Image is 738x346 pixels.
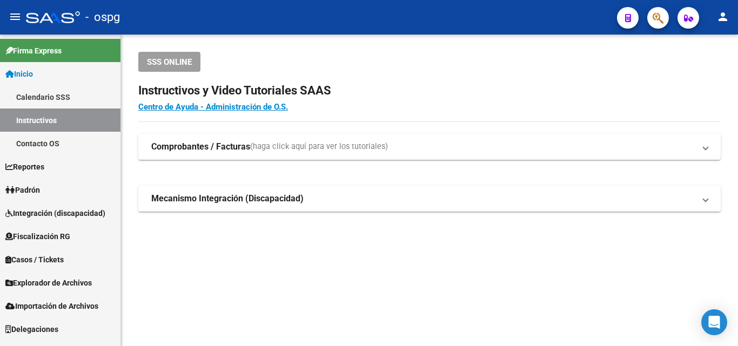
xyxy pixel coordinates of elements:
strong: Mecanismo Integración (Discapacidad) [151,193,304,205]
span: Inicio [5,68,33,80]
span: Padrón [5,184,40,196]
span: Explorador de Archivos [5,277,92,289]
span: Reportes [5,161,44,173]
span: - ospg [85,5,120,29]
strong: Comprobantes / Facturas [151,141,250,153]
span: Firma Express [5,45,62,57]
span: Delegaciones [5,323,58,335]
div: Open Intercom Messenger [701,309,727,335]
span: Importación de Archivos [5,300,98,312]
span: (haga click aquí para ver los tutoriales) [250,141,388,153]
a: Centro de Ayuda - Administración de O.S. [138,102,288,112]
mat-expansion-panel-header: Comprobantes / Facturas(haga click aquí para ver los tutoriales) [138,134,721,160]
mat-icon: menu [9,10,22,23]
span: Casos / Tickets [5,254,64,266]
span: Integración (discapacidad) [5,207,105,219]
h2: Instructivos y Video Tutoriales SAAS [138,80,721,101]
mat-icon: person [716,10,729,23]
span: Fiscalización RG [5,230,70,242]
button: SSS ONLINE [138,52,200,72]
mat-expansion-panel-header: Mecanismo Integración (Discapacidad) [138,186,721,212]
span: SSS ONLINE [147,57,192,67]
